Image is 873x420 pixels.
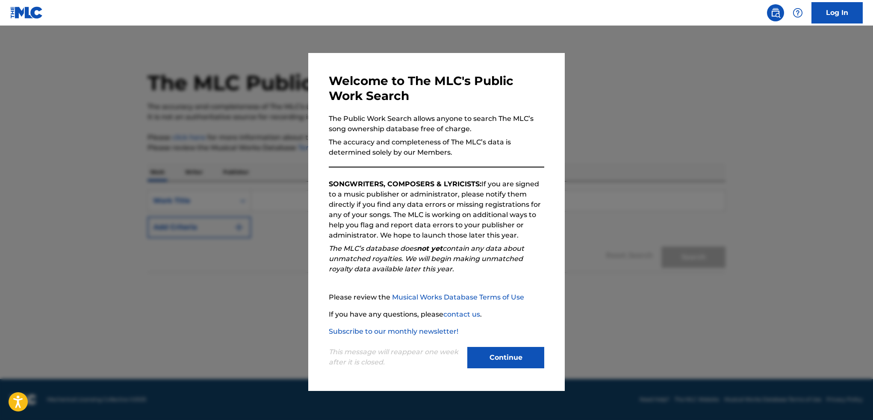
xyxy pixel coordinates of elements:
[789,4,806,21] div: Help
[329,292,544,303] p: Please review the
[329,137,544,158] p: The accuracy and completeness of The MLC’s data is determined solely by our Members.
[770,8,781,18] img: search
[329,309,544,320] p: If you have any questions, please .
[329,244,524,273] em: The MLC’s database does contain any data about unmatched royalties. We will begin making unmatche...
[793,8,803,18] img: help
[417,244,442,253] strong: not yet
[767,4,784,21] a: Public Search
[392,293,524,301] a: Musical Works Database Terms of Use
[329,114,544,134] p: The Public Work Search allows anyone to search The MLC’s song ownership database free of charge.
[329,347,462,367] p: This message will reappear one week after it is closed.
[811,2,863,23] a: Log In
[467,347,544,368] button: Continue
[10,6,43,19] img: MLC Logo
[329,179,544,241] p: If you are signed to a music publisher or administrator, please notify them directly if you find ...
[329,180,481,188] strong: SONGWRITERS, COMPOSERS & LYRICISTS:
[329,327,458,335] a: Subscribe to our monthly newsletter!
[443,310,480,318] a: contact us
[329,73,544,103] h3: Welcome to The MLC's Public Work Search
